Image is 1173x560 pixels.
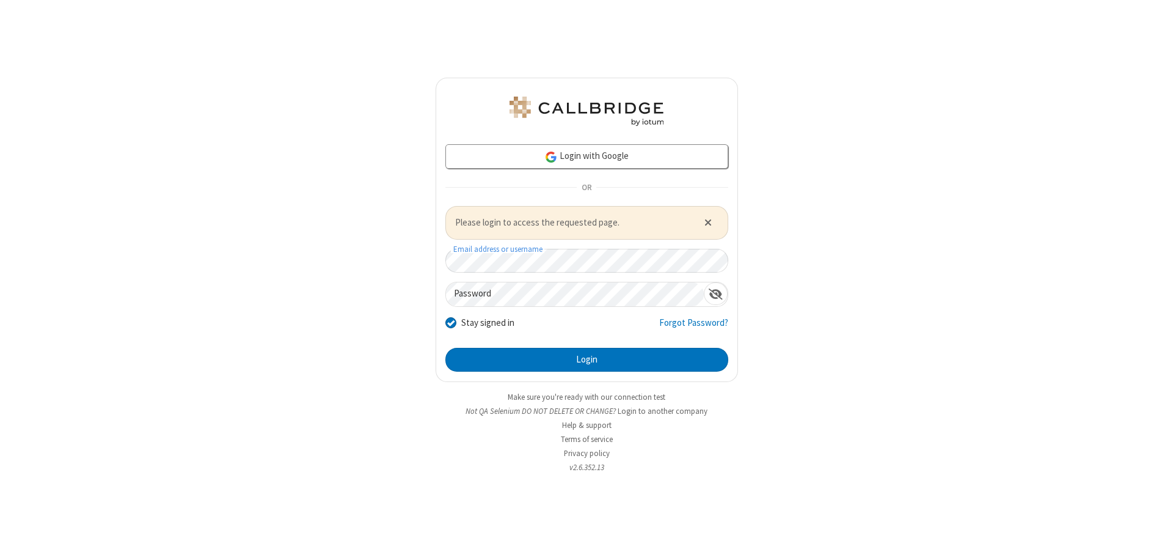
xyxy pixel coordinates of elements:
[698,213,718,232] button: Close alert
[659,316,728,339] a: Forgot Password?
[544,150,558,164] img: google-icon.png
[507,97,666,126] img: QA Selenium DO NOT DELETE OR CHANGE
[577,179,596,196] span: OR
[445,144,728,169] a: Login with Google
[461,316,514,330] label: Stay signed in
[445,249,728,273] input: Email address or username
[561,434,613,444] a: Terms of service
[446,282,704,306] input: Password
[508,392,665,402] a: Make sure you're ready with our connection test
[704,282,728,305] div: Show password
[618,405,707,417] button: Login to another company
[436,462,738,473] li: v2.6.352.13
[436,405,738,417] li: Not QA Selenium DO NOT DELETE OR CHANGE?
[564,448,610,459] a: Privacy policy
[455,216,689,230] span: Please login to access the requested page.
[445,348,728,372] button: Login
[562,420,612,430] a: Help & support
